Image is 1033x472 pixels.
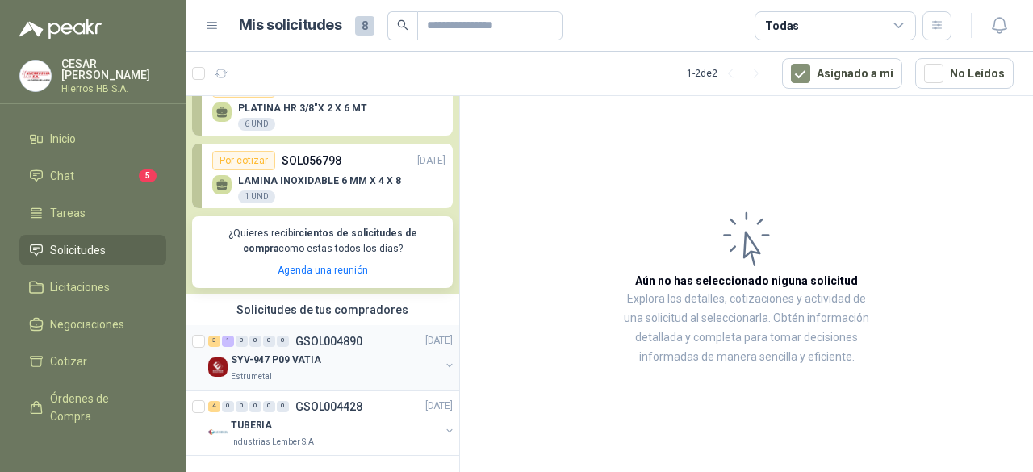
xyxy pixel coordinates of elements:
span: 8 [355,16,374,36]
a: Por cotizarSOL056800[DATE] PLATINA HR 3/8"X 2 X 6 MT6 UND [192,71,453,136]
a: Inicio [19,123,166,154]
div: 0 [277,401,289,412]
span: Tareas [50,204,86,222]
div: 0 [263,336,275,347]
p: LAMINA INOXIDABLE 6 MM X 4 X 8 [238,175,401,186]
a: Negociaciones [19,309,166,340]
p: ¿Quieres recibir como estas todos los días? [202,226,443,257]
p: SOL056798 [282,152,341,169]
p: [DATE] [417,153,445,169]
p: GSOL004890 [295,336,362,347]
p: Hierros HB S.A. [61,84,166,94]
button: Asignado a mi [782,58,902,89]
div: 0 [236,401,248,412]
div: 6 UND [238,118,275,131]
span: Órdenes de Compra [50,390,151,425]
a: Agenda una reunión [278,265,368,276]
h1: Mis solicitudes [239,14,342,37]
div: 0 [277,336,289,347]
img: Company Logo [208,357,228,377]
span: Chat [50,167,74,185]
a: 3 1 0 0 0 0 GSOL004890[DATE] Company LogoSYV-947 P09 VATIAEstrumetal [208,332,456,383]
div: Solicitudes de tus compradores [186,294,459,325]
p: PLATINA HR 3/8"X 2 X 6 MT [238,102,367,114]
a: Por cotizarSOL056798[DATE] LAMINA INOXIDABLE 6 MM X 4 X 81 UND [192,144,453,208]
p: Estrumetal [231,370,272,383]
p: CESAR [PERSON_NAME] [61,58,166,81]
div: Todas [765,17,799,35]
p: TUBERIA [231,418,272,433]
div: 0 [236,336,248,347]
button: No Leídos [915,58,1014,89]
h3: Aún no has seleccionado niguna solicitud [635,272,858,290]
span: search [397,19,408,31]
p: [DATE] [425,399,453,414]
a: Licitaciones [19,272,166,303]
div: 0 [249,401,261,412]
img: Company Logo [208,423,228,442]
div: 1 [222,336,234,347]
p: GSOL004428 [295,401,362,412]
img: Logo peakr [19,19,102,39]
a: Chat5 [19,161,166,191]
span: Solicitudes [50,241,106,259]
p: [DATE] [425,333,453,349]
p: SYV-947 P09 VATIA [231,353,321,368]
div: 0 [263,401,275,412]
p: Industrias Lember S.A [231,436,314,449]
a: Tareas [19,198,166,228]
div: 3 [208,336,220,347]
b: cientos de solicitudes de compra [243,228,417,254]
a: Cotizar [19,346,166,377]
div: 0 [222,401,234,412]
a: 4 0 0 0 0 0 GSOL004428[DATE] Company LogoTUBERIAIndustrias Lember S.A [208,397,456,449]
img: Company Logo [20,61,51,91]
span: Licitaciones [50,278,110,296]
span: Cotizar [50,353,87,370]
div: 4 [208,401,220,412]
a: Solicitudes [19,235,166,265]
span: Inicio [50,130,76,148]
div: 0 [249,336,261,347]
p: Explora los detalles, cotizaciones y actividad de una solicitud al seleccionarla. Obtén informaci... [621,290,872,367]
a: Órdenes de Compra [19,383,166,432]
span: Negociaciones [50,315,124,333]
div: 1 - 2 de 2 [687,61,769,86]
div: Por cotizar [212,151,275,170]
span: 5 [139,169,157,182]
div: 1 UND [238,190,275,203]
